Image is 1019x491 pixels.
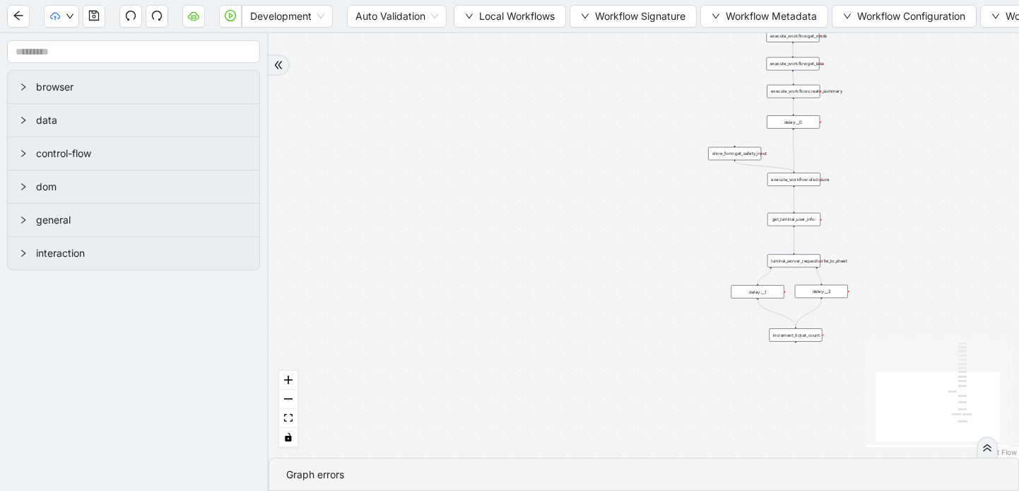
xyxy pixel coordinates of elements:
span: right [19,149,28,158]
div: delay:__2 [795,285,848,299]
a: React Flow attribution [980,448,1017,456]
div: increment_ticket_count:plus-circle [769,328,822,342]
div: dom [8,171,259,203]
div: show_form:get_safety_input [708,147,761,160]
span: data [36,112,248,128]
span: right [19,116,28,125]
button: zoom in [279,371,298,390]
span: cloud-server [188,10,199,21]
div: execute_workflow:get_labs [766,57,819,71]
span: Development [250,6,324,27]
g: Edge from delay:__1 to increment_ticket_count: [758,299,796,327]
button: downWorkflow Configuration [832,5,977,28]
span: general [36,212,248,228]
span: Workflow Configuration [857,8,965,24]
span: right [19,216,28,224]
div: execute_workflow:disclosure [767,173,820,186]
span: undo [125,10,136,21]
span: down [991,12,1000,21]
span: down [581,12,589,21]
span: Auto Validation [355,6,438,27]
div: execute_workflow:get_meds [766,29,819,42]
span: plus-circle [791,347,801,356]
div: get_luminai_user_info: [767,213,820,226]
div: general [8,204,259,236]
span: play-circle [225,10,236,21]
div: delay:__0 [767,115,820,129]
span: down [843,12,852,21]
button: toggle interactivity [279,428,298,447]
span: Workflow Signature [595,8,685,24]
g: Edge from show_form:get_safety_input to execute_workflow:disclosure [735,161,794,171]
button: arrow-left [7,5,30,28]
span: right [19,83,28,91]
button: downWorkflow Signature [570,5,697,28]
span: arrow-left [13,10,24,21]
span: control-flow [36,146,248,161]
span: redo [151,10,163,21]
button: zoom out [279,390,298,409]
g: Edge from execute_workflow:get_labs to execute_workflow:create_summary [793,71,794,83]
button: play-circle [219,5,242,28]
span: Local Workflows [479,8,555,24]
g: Edge from delay:__2 to increment_ticket_count: [796,299,821,327]
g: Edge from luminai_server_request:write_to_sheet to delay:__2 [817,269,821,284]
span: Workflow Metadata [726,8,817,24]
div: increment_ticket_count: [769,328,822,342]
span: down [465,12,473,21]
div: luminai_server_request:write_to_sheet [767,254,820,267]
button: downLocal Workflows [454,5,566,28]
button: undo [119,5,142,28]
button: save [83,5,105,28]
g: Edge from luminai_server_request:write_to_sheet to delay:__1 [758,269,771,284]
span: interaction [36,245,248,261]
div: delay:__1 [731,285,784,299]
div: browser [8,71,259,103]
span: save [88,10,100,21]
button: cloud-server [182,5,205,28]
div: control-flow [8,137,259,170]
g: Edge from delay:__0 to execute_workflow:disclosure [794,129,794,171]
span: double-right [982,443,992,453]
span: cloud-upload [50,11,60,21]
div: data [8,104,259,137]
span: browser [36,79,248,95]
div: interaction [8,237,259,270]
button: cloud-uploaddown [44,5,79,28]
button: downWorkflow Metadata [700,5,828,28]
span: right [19,183,28,191]
span: right [19,249,28,258]
button: redo [146,5,168,28]
span: double-right [273,60,283,70]
button: fit view [279,409,298,428]
div: Graph errors [286,467,1001,483]
span: down [712,12,720,21]
span: down [66,12,74,21]
div: execute_workflow:create_summary [767,85,820,98]
span: dom [36,179,248,195]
